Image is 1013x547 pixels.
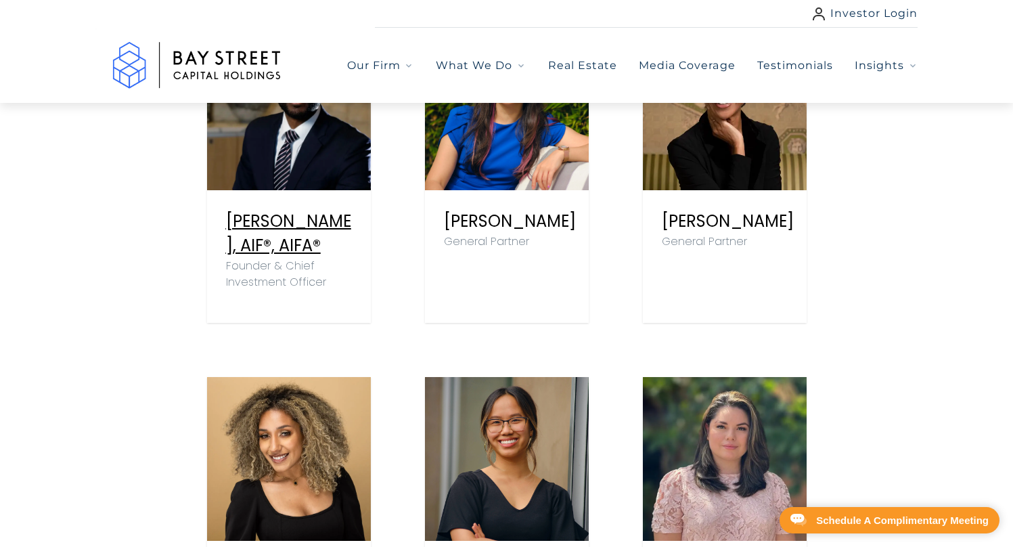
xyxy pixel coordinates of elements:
[207,26,371,323] a: [PERSON_NAME], AIF®, AIFA®Founder & Chief Investment Officer
[813,5,918,22] a: Investor Login
[95,28,298,103] a: Go to home page
[436,58,526,74] button: What We Do
[662,210,794,232] a: [PERSON_NAME]
[436,58,512,74] span: What We Do
[816,515,989,525] div: Schedule A Complimentary Meeting
[757,58,833,74] a: Testimonials
[226,210,351,257] a: [PERSON_NAME], AIF®, AIFA®
[643,234,807,250] div: General Partner
[425,234,589,250] div: General Partner
[425,26,589,323] a: [PERSON_NAME]General Partner
[207,258,371,290] div: Founder & Chief Investment Officer
[347,58,414,74] button: Our Firm
[643,26,807,323] a: [PERSON_NAME]General Partner
[639,58,736,74] a: Media Coverage
[813,7,825,20] img: user icon
[855,58,904,74] span: Insights
[347,58,401,74] span: Our Firm
[444,210,576,232] a: [PERSON_NAME]
[548,58,617,74] a: Real Estate
[855,58,918,74] button: Insights
[95,28,298,103] img: Logo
